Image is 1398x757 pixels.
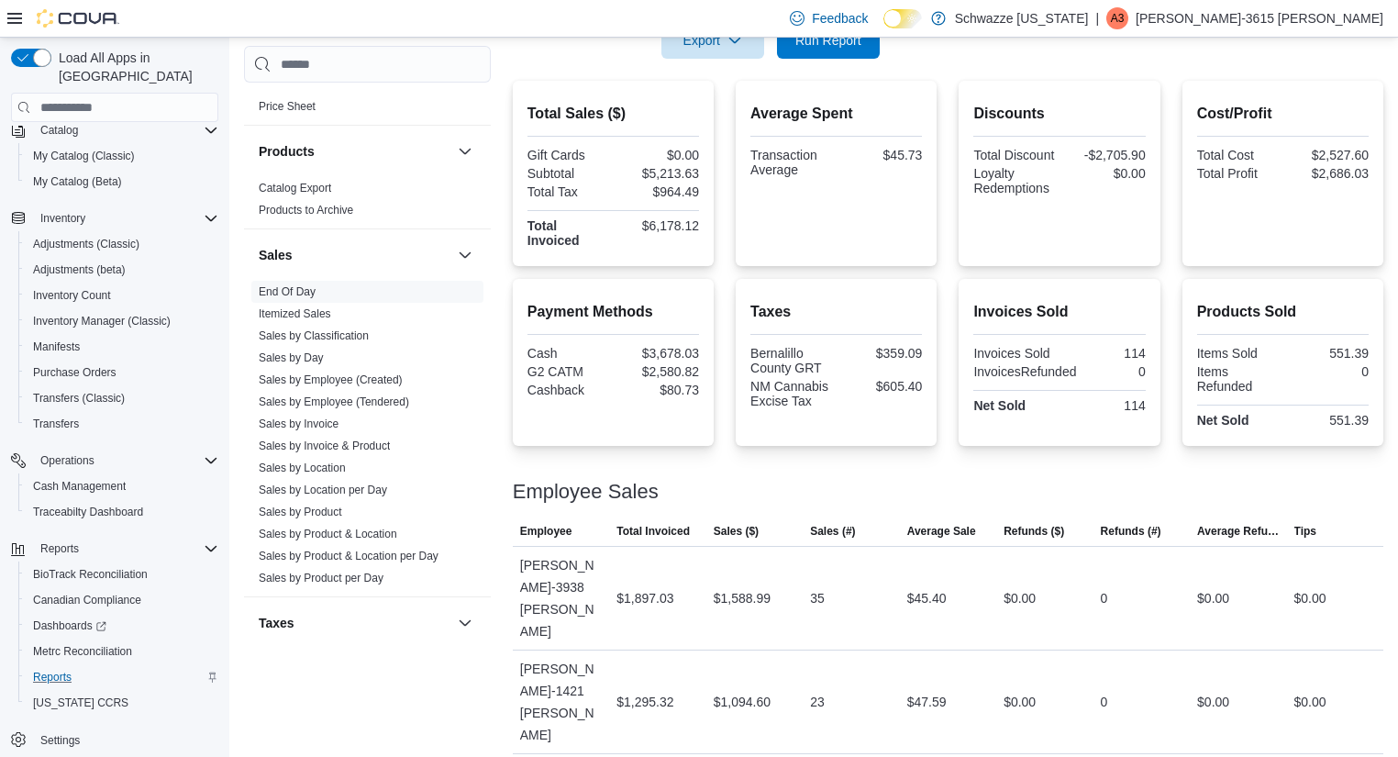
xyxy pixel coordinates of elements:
div: 0 [1083,364,1145,379]
div: 0 [1101,587,1108,609]
a: Transfers (Classic) [26,387,132,409]
div: $0.00 [1004,587,1036,609]
div: Bernalillo County GRT [750,346,833,375]
span: BioTrack Reconciliation [26,563,218,585]
span: Tips [1294,524,1316,539]
div: Gift Cards [527,148,610,162]
div: Adrianna-3615 Lerma [1106,7,1128,29]
div: $1,295.32 [616,691,673,713]
span: Transfers [26,413,218,435]
button: Catalog [33,119,85,141]
div: [PERSON_NAME]-1421 [PERSON_NAME] [513,651,609,753]
span: Metrc Reconciliation [26,640,218,662]
div: G2 CATM [527,364,610,379]
span: Sales by Invoice & Product [259,439,390,453]
a: Adjustments (Classic) [26,233,147,255]
a: Traceabilty Dashboard [26,501,150,523]
div: $0.00 [1197,691,1229,713]
span: Employee [520,524,572,539]
span: Export [672,22,753,59]
div: -$2,705.90 [1063,148,1146,162]
span: Inventory Manager (Classic) [33,314,171,328]
h3: Employee Sales [513,481,659,503]
p: [PERSON_NAME]-3615 [PERSON_NAME] [1136,7,1383,29]
button: Products [454,140,476,162]
h2: Average Spent [750,103,922,125]
a: Products to Archive [259,204,353,217]
button: Purchase Orders [18,360,226,385]
a: Metrc Reconciliation [26,640,139,662]
button: BioTrack Reconciliation [18,562,226,587]
a: Sales by Employee (Tendered) [259,395,409,408]
strong: Net Sold [973,398,1026,413]
div: $0.00 [1294,587,1326,609]
h2: Discounts [973,103,1145,125]
button: Cash Management [18,473,226,499]
a: Dashboards [18,613,226,639]
div: $1,588.99 [714,587,771,609]
span: Average Sale [907,524,976,539]
button: Taxes [454,612,476,634]
span: Settings [40,733,80,748]
strong: Net Sold [1197,413,1249,428]
div: $1,897.03 [616,587,673,609]
h2: Cost/Profit [1197,103,1369,125]
span: My Catalog (Beta) [26,171,218,193]
div: Items Sold [1197,346,1280,361]
h2: Taxes [750,301,922,323]
div: 23 [810,691,825,713]
button: Run Report [777,22,880,59]
button: Inventory Count [18,283,226,308]
span: My Catalog (Classic) [26,145,218,167]
h2: Invoices Sold [973,301,1145,323]
div: 114 [1063,398,1146,413]
span: Dashboards [26,615,218,637]
span: Sales by Classification [259,328,369,343]
div: $2,686.03 [1286,166,1369,181]
h3: Sales [259,246,293,264]
div: Total Cost [1197,148,1280,162]
span: Sales by Location per Day [259,483,387,497]
span: Inventory [40,211,85,226]
p: | [1095,7,1099,29]
div: $47.59 [907,691,947,713]
a: Itemized Sales [259,307,331,320]
span: Load All Apps in [GEOGRAPHIC_DATA] [51,49,218,85]
div: $0.00 [1197,587,1229,609]
a: Sales by Product [259,506,342,518]
span: Products to Archive [259,203,353,217]
span: Price Sheet [259,99,316,114]
button: Reports [4,536,226,562]
button: Products [259,142,450,161]
span: Traceabilty Dashboard [26,501,218,523]
div: 114 [1063,346,1146,361]
div: $0.00 [1294,691,1326,713]
button: Export [661,22,764,59]
div: $0.00 [616,148,699,162]
div: Cash [527,346,610,361]
a: Adjustments (beta) [26,259,133,281]
button: Inventory Manager (Classic) [18,308,226,334]
span: Transfers (Classic) [26,387,218,409]
a: Sales by Product per Day [259,572,383,584]
button: Sales [259,246,450,264]
div: $45.73 [840,148,923,162]
strong: Total Invoiced [527,218,580,248]
div: 35 [810,587,825,609]
span: Operations [40,453,94,468]
a: My Catalog (Beta) [26,171,129,193]
a: Inventory Manager (Classic) [26,310,178,332]
span: End Of Day [259,284,316,299]
span: Inventory [33,207,218,229]
a: My Catalog (Classic) [26,145,142,167]
a: Manifests [26,336,87,358]
span: My Catalog (Classic) [33,149,135,163]
a: Purchase Orders [26,362,124,384]
span: Sales by Product [259,505,342,519]
a: Sales by Product & Location per Day [259,550,438,562]
div: Total Discount [973,148,1056,162]
span: Reports [33,670,72,685]
div: Transaction Average [750,148,833,177]
div: $964.49 [616,184,699,199]
a: Price Sheet [259,100,316,113]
